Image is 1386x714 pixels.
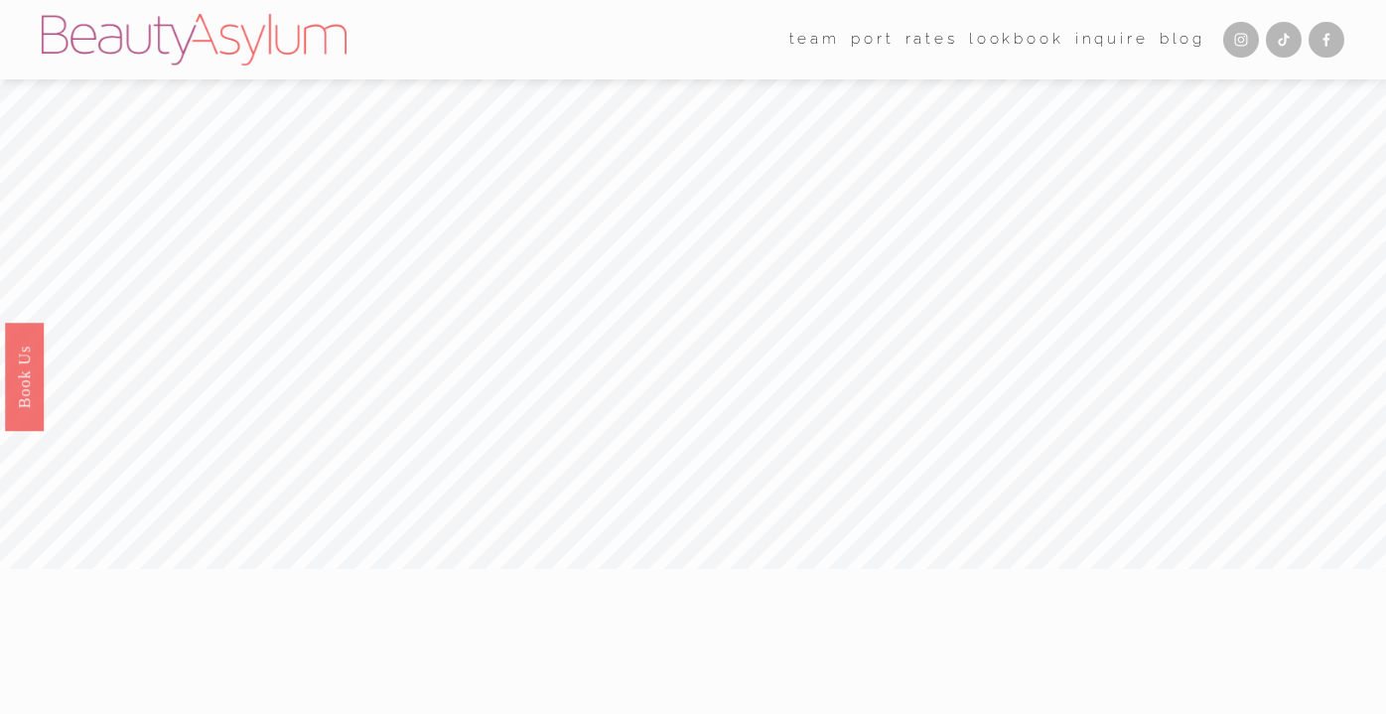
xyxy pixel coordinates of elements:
a: Inquire [1075,25,1149,56]
a: Blog [1160,25,1205,56]
a: Instagram [1223,22,1259,58]
span: team [789,26,840,54]
a: folder dropdown [789,25,840,56]
a: Lookbook [969,25,1064,56]
img: Beauty Asylum | Bridal Hair &amp; Makeup Charlotte &amp; Atlanta [42,14,346,66]
a: Book Us [5,322,44,430]
a: Rates [905,25,958,56]
a: TikTok [1266,22,1302,58]
a: Facebook [1309,22,1344,58]
a: port [851,25,894,56]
